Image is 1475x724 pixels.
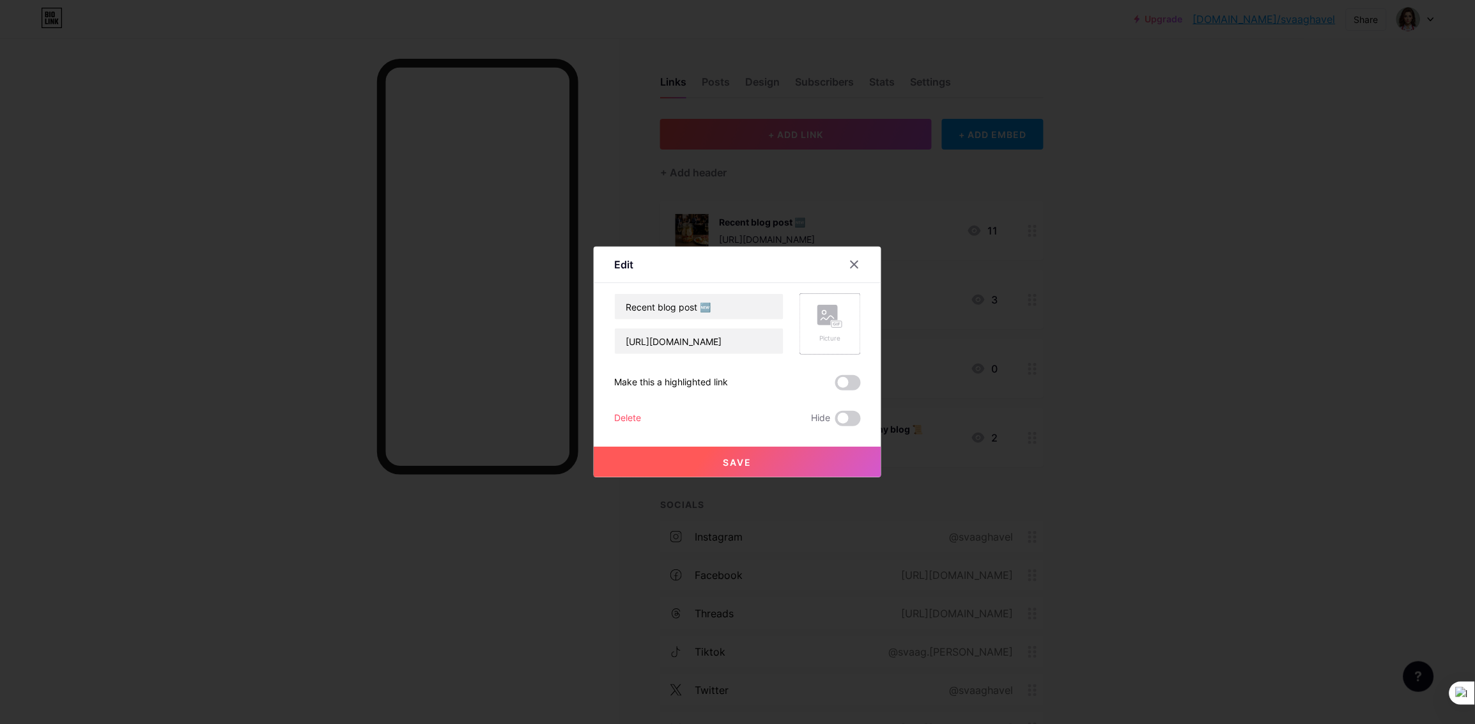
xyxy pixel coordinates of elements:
div: Make this a highlighted link [614,375,728,390]
span: Hide [811,411,830,426]
button: Save [594,447,881,477]
span: Save [723,457,752,468]
div: Delete [614,411,641,426]
input: Title [615,294,784,320]
input: URL [615,328,784,354]
div: Edit [614,257,633,272]
div: Picture [817,334,843,343]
